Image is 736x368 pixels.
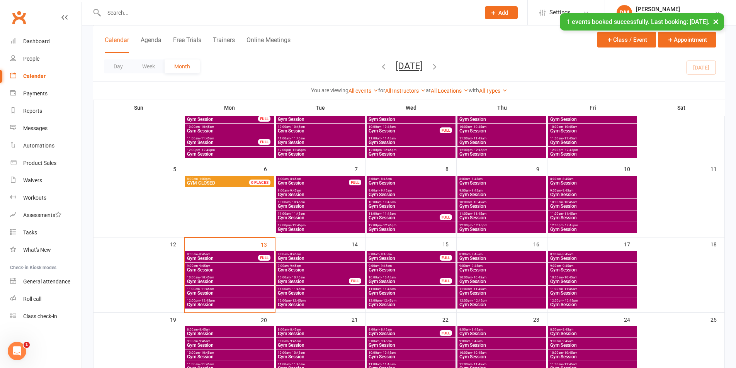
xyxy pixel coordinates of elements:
div: Calendar [23,73,46,79]
div: Payments [23,90,48,97]
div: Workouts [23,195,46,201]
div: What's New [23,247,51,253]
a: Clubworx [9,8,29,27]
a: Roll call [10,290,82,308]
div: General attendance [23,278,70,285]
a: General attendance kiosk mode [10,273,82,290]
span: 1 [24,342,30,348]
a: Automations [10,137,82,154]
div: Assessments [23,212,61,218]
a: What's New [10,241,82,259]
div: Reports [23,108,42,114]
a: Class kiosk mode [10,308,82,325]
div: Product Sales [23,160,56,166]
button: × [709,13,723,30]
div: Waivers [23,177,42,183]
div: Dashboard [23,38,50,44]
a: People [10,50,82,68]
a: Calendar [10,68,82,85]
div: People [23,56,39,62]
div: Roll call [23,296,41,302]
div: Class check-in [23,313,57,319]
div: Messages [23,125,48,131]
a: Tasks [10,224,82,241]
a: Product Sales [10,154,82,172]
a: Workouts [10,189,82,207]
iframe: Intercom live chat [8,342,26,360]
a: Messages [10,120,82,137]
a: Assessments [10,207,82,224]
a: Payments [10,85,82,102]
a: Dashboard [10,33,82,50]
div: 1 events booked successfully. Last booking: [DATE]. [560,13,724,31]
div: Tasks [23,229,37,236]
a: Waivers [10,172,82,189]
a: Reports [10,102,82,120]
div: Automations [23,142,54,149]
